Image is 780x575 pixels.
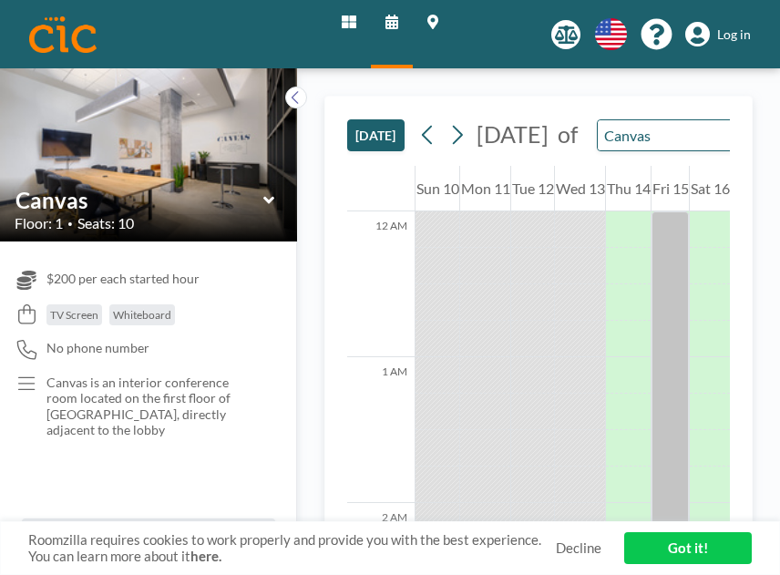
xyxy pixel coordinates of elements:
span: Roomzilla requires cookies to work properly and provide you with the best experience. You can lea... [28,531,556,566]
div: Sat 16 [690,166,730,211]
div: Thu 14 [606,166,651,211]
input: Canvas [15,187,263,213]
span: $200 per each started hour [46,271,200,287]
div: 12 AM [347,211,415,357]
div: Tue 12 [511,166,554,211]
span: Floor: 1 [15,214,63,232]
a: Got it! [624,532,752,564]
span: of [558,120,578,149]
div: Sun 10 [416,166,459,211]
span: Whiteboard [113,308,171,322]
img: organization-logo [29,16,97,53]
div: Fri 15 [652,166,689,211]
span: Log in [717,26,751,43]
div: 1 AM [347,357,415,503]
input: Canvas [598,120,737,150]
a: Decline [556,539,601,557]
a: Log in [685,22,751,47]
span: TV Screen [50,308,98,322]
div: Mon 11 [460,166,510,211]
span: No phone number [46,340,149,356]
span: • [67,218,73,230]
span: Seats: 10 [77,214,134,232]
div: Wed 13 [555,166,605,211]
p: Canvas is an interior conference room located on the first floor of [GEOGRAPHIC_DATA], directly a... [46,375,261,438]
button: All resources [22,519,275,553]
span: [DATE] [477,120,549,148]
button: [DATE] [347,119,405,151]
